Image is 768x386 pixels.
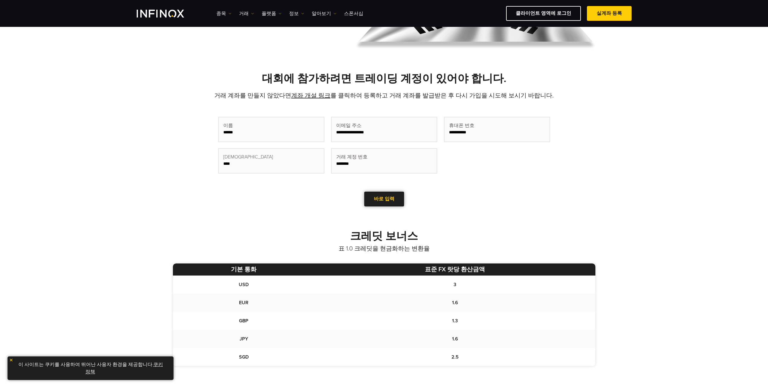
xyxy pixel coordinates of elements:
[336,122,362,129] span: 이메일 주소
[315,263,595,276] th: 표준 FX 랏당 환산금액
[223,122,233,129] span: 이름
[315,330,595,348] td: 1.6
[262,10,282,17] a: 플랫폼
[312,10,336,17] a: 알아보기
[262,72,506,85] strong: 대회에 참가하려면 트레이딩 계정이 있어야 합니다.
[291,92,330,99] a: 계좌 개설 링크
[315,276,595,294] td: 3
[216,10,231,17] a: 종목
[344,10,363,17] a: 스폰서십
[173,244,595,253] p: 표 1.0 크레딧을 현금화하는 변환율
[336,153,368,161] span: 거래 계정 번호
[289,10,304,17] a: 정보
[223,153,273,161] span: [DEMOGRAPHIC_DATA]
[9,358,13,362] img: yellow close icon
[173,263,315,276] th: 기본 통화
[449,122,474,129] span: 휴대폰 번호
[239,10,254,17] a: 거래
[173,330,315,348] td: JPY
[173,348,315,366] td: SGD
[350,230,418,243] strong: 크레딧 보너스
[173,91,595,100] p: 거래 계좌를 만들지 않았다면 를 클릭하여 등록하고 거래 계좌를 발급받은 후 다시 가입을 시도해 보시기 바랍니다.
[587,6,632,21] a: 실계좌 등록
[315,348,595,366] td: 2.5
[315,294,595,312] td: 1.6
[364,192,404,206] a: 바로 입력
[137,10,198,18] a: INFINOX Logo
[506,6,581,21] a: 클라이언트 영역에 로그인
[173,312,315,330] td: GBP
[173,276,315,294] td: USD
[11,359,170,377] p: 이 사이트는 쿠키를 사용하여 뛰어난 사용자 환경을 제공합니다. .
[173,294,315,312] td: EUR
[315,312,595,330] td: 1.3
